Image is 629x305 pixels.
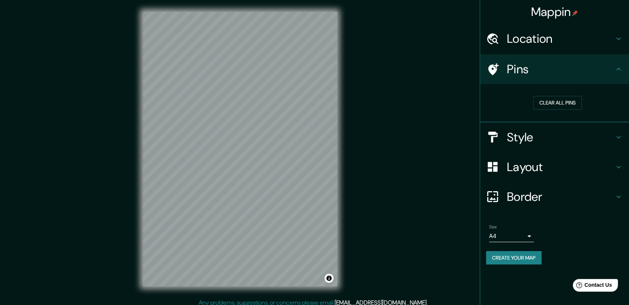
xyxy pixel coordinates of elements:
div: Pins [480,54,629,84]
div: Location [480,24,629,54]
iframe: Help widget launcher [563,276,621,297]
h4: Layout [507,160,614,174]
img: pin-icon.png [572,10,578,16]
h4: Pins [507,62,614,77]
h4: Mappin [531,4,578,19]
button: Toggle attribution [325,274,333,283]
div: Layout [480,152,629,182]
button: Create your map [486,251,542,265]
div: Border [480,182,629,212]
h4: Location [507,31,614,46]
h4: Border [507,189,614,204]
canvas: Map [143,12,337,286]
div: Style [480,122,629,152]
button: Clear all pins [533,96,582,110]
h4: Style [507,130,614,145]
div: A4 [489,230,534,242]
label: Size [489,224,497,230]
